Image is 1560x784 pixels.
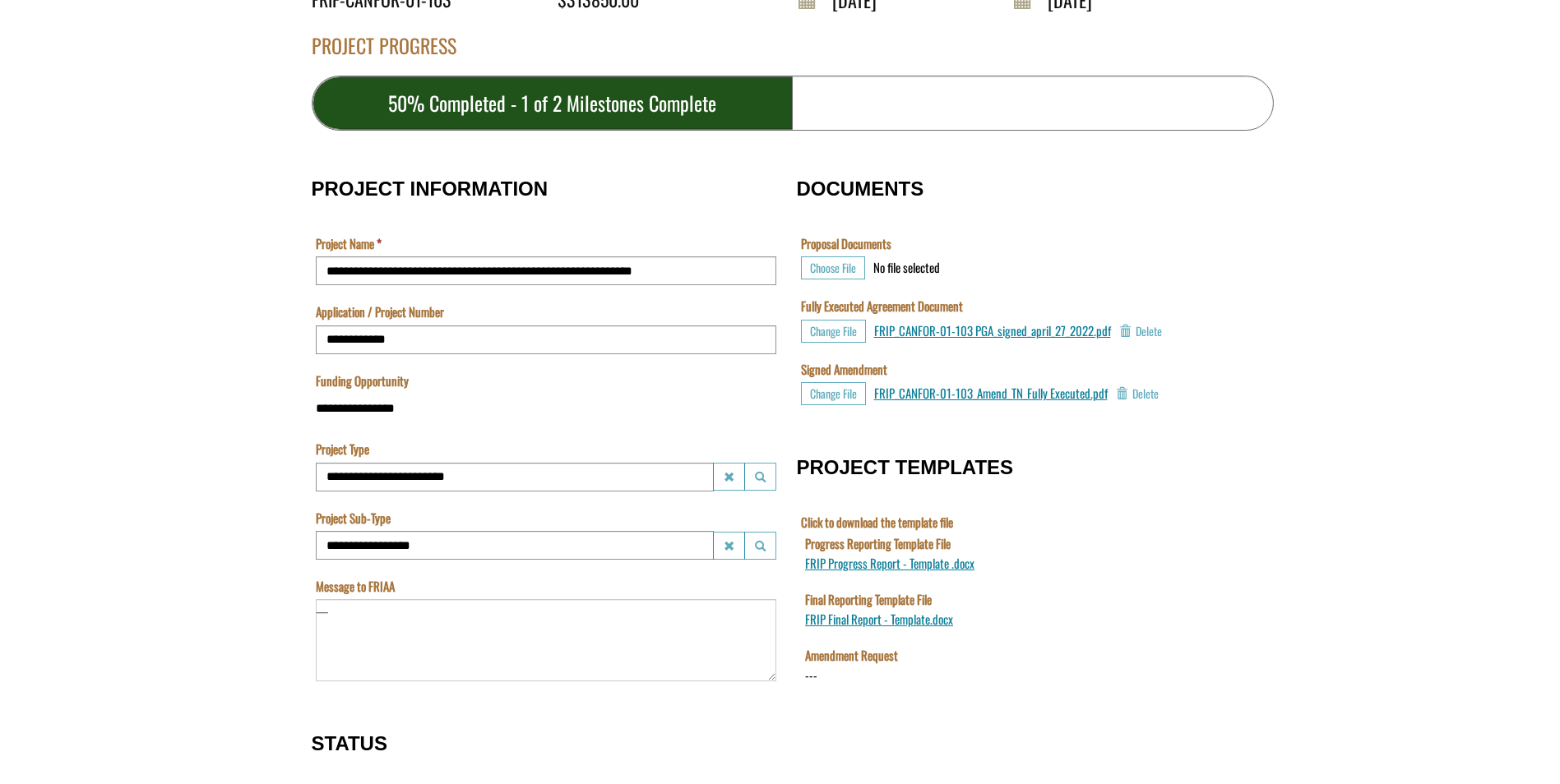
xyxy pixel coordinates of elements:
[801,235,891,252] label: Proposal Documents
[801,514,953,531] label: Click to download the template file
[1119,320,1162,343] button: Delete
[312,161,780,699] fieldset: PROJECT INFORMATION
[1116,382,1159,405] button: Delete
[4,56,131,73] label: Final Reporting Template File
[874,384,1108,402] a: FRIP_CANFOR-01-103_Amend_TN_Fully Executed.pdf
[874,321,1111,339] a: FRIP_CANFOR-01-103 PGA_signed_april_27_2022.pdf
[4,112,97,129] label: File field for users to download amendment request template
[316,602,328,620] div: —
[801,297,963,315] label: Fully Executed Agreement Document
[316,394,776,422] input: Funding Opportunity
[316,235,382,252] label: Project Name
[797,178,1249,200] h3: DOCUMENTS
[797,161,1249,423] fieldset: DOCUMENTS
[713,463,745,491] button: Project Type Clear lookup field
[316,578,395,595] label: Message to FRIAA
[316,372,409,390] label: Funding Opportunity
[4,75,152,93] a: FRIP Final Report - Template.docx
[4,19,174,37] a: FRIP Progress Report - Template .docx
[312,178,780,200] h3: PROJECT INFORMATION
[316,256,776,285] input: Project Name
[316,510,391,527] label: Project Sub-Type
[801,256,865,279] button: Choose File for Proposal Documents
[801,320,866,343] button: Choose File for Fully Executed Agreement Document
[4,131,16,149] div: ---
[744,463,776,491] button: Project Type Launch lookup modal
[873,259,940,276] div: No file selected
[312,31,1274,76] div: PROJECT PROGRESS
[316,440,369,458] label: Project Type
[312,733,780,754] h3: STATUS
[316,531,714,560] input: Project Sub-Type
[713,532,745,560] button: Project Sub-Type Clear lookup field
[316,303,444,321] label: Application / Project Number
[797,440,1249,724] fieldset: PROJECT TEMPLATES
[801,361,887,378] label: Signed Amendment
[797,457,1249,478] h3: PROJECT TEMPLATES
[744,532,776,560] button: Project Sub-Type Launch lookup modal
[312,76,793,130] div: 50% Completed - 1 of 2 Milestones Complete
[316,599,776,681] textarea: Message to FRIAA
[801,382,866,405] button: Choose File for Signed Amendment
[316,463,714,491] input: Project Type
